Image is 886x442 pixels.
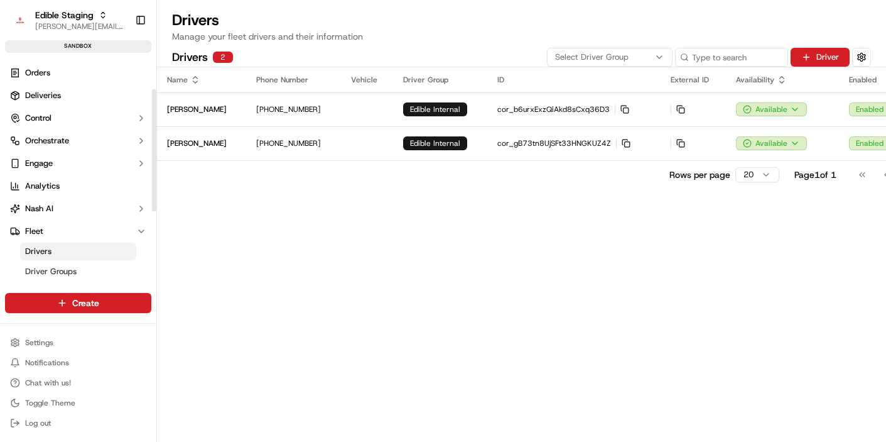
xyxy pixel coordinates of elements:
div: Vehicle [351,75,383,85]
button: Notifications [5,354,151,372]
span: Select Driver Group [555,52,629,63]
p: Manage your fleet drivers and their information [172,30,871,43]
h1: Drivers [172,10,871,30]
button: Fleet [5,221,151,241]
img: Edible Staging [10,10,30,30]
h2: Drivers [172,48,208,66]
span: Settings [25,338,53,348]
span: Toggle Theme [25,398,75,408]
span: Engage [25,158,53,169]
span: Analytics [25,180,60,192]
span: Orchestrate [25,135,69,146]
p: [PHONE_NUMBER] [256,138,331,148]
p: cor_b6urxExzQiAkd8sCxq36D3 [497,104,651,114]
a: Drivers [20,243,136,260]
button: Available [736,102,807,116]
span: Create [72,297,99,309]
span: Drivers [25,246,51,257]
p: [PERSON_NAME] [167,138,227,148]
span: Deliveries [25,90,61,101]
div: Driver Group [403,75,477,85]
span: Orders [25,67,50,79]
button: Toggle Theme [5,394,151,412]
span: Chat with us! [25,378,71,388]
button: Edible Staging [35,9,94,21]
span: Nash AI [25,203,53,214]
div: Phone Number [256,75,331,85]
button: [PERSON_NAME][EMAIL_ADDRESS][DOMAIN_NAME] [35,21,125,31]
button: Edible StagingEdible Staging[PERSON_NAME][EMAIL_ADDRESS][DOMAIN_NAME] [5,5,130,35]
span: Control [25,113,51,124]
div: Availability [736,75,829,85]
div: Name [167,75,236,85]
div: sandbox [5,40,151,53]
button: Nash AI [5,199,151,219]
p: Rows per page [669,169,730,181]
span: Log out [25,418,51,428]
p: cor_gB73tn8UjSFt33HNGKUZ4Z [497,138,651,148]
div: External ID [671,75,716,85]
button: Available [736,136,807,150]
button: Driver [791,48,850,67]
a: Orders [5,63,151,83]
button: Select Driver Group [547,48,673,67]
button: Log out [5,414,151,432]
button: Engage [5,153,151,174]
button: Control [5,108,151,128]
span: Notifications [25,358,69,368]
a: Driver Groups [20,263,136,280]
a: Deliveries [5,86,151,106]
a: Analytics [5,176,151,196]
button: Settings [5,334,151,351]
button: Orchestrate [5,131,151,151]
button: Create [5,293,151,313]
div: ID [497,75,651,85]
span: Driver Groups [25,266,77,277]
div: 2 [213,52,233,63]
input: Type to search [675,48,788,67]
span: Edible Internal [410,138,460,148]
span: Edible Internal [410,104,460,114]
span: Fleet [25,226,43,237]
button: Chat with us! [5,374,151,392]
p: [PERSON_NAME] [167,104,227,114]
div: Page 1 of 1 [794,169,836,181]
p: [PHONE_NUMBER] [256,104,331,114]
